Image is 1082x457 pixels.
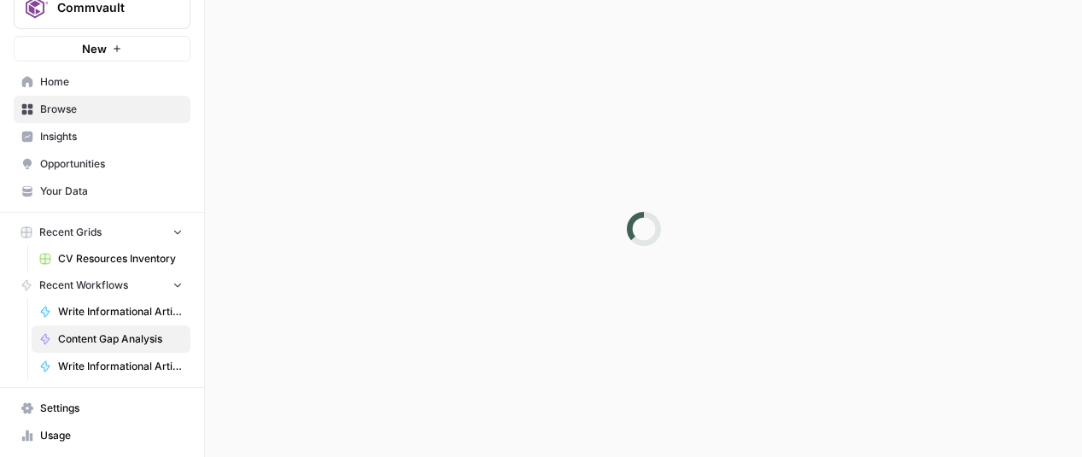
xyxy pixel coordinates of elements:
a: Usage [14,422,190,449]
button: Recent Workflows [14,272,190,298]
span: Your Data [40,184,183,199]
span: Insights [40,129,183,144]
a: Insights [14,123,190,150]
a: Content Gap Analysis [32,325,190,353]
a: Settings [14,395,190,422]
span: Home [40,74,183,90]
a: Opportunities [14,150,190,178]
a: CV Resources Inventory [32,245,190,272]
span: Recent Grids [39,225,102,240]
span: CV Resources Inventory [58,251,183,267]
span: New [82,40,107,57]
span: Settings [40,401,183,416]
a: Browse [14,96,190,123]
a: Home [14,68,190,96]
button: Recent Grids [14,220,190,245]
span: Write Informational Article Body [58,304,183,319]
button: New [14,36,190,62]
span: Browse [40,102,183,117]
span: Write Informational Article Outline [58,359,183,374]
a: Your Data [14,178,190,205]
a: Write Informational Article Outline [32,353,190,380]
span: Recent Workflows [39,278,128,293]
span: Content Gap Analysis [58,331,183,347]
span: Opportunities [40,156,183,172]
a: Write Informational Article Body [32,298,190,325]
span: Usage [40,428,183,443]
